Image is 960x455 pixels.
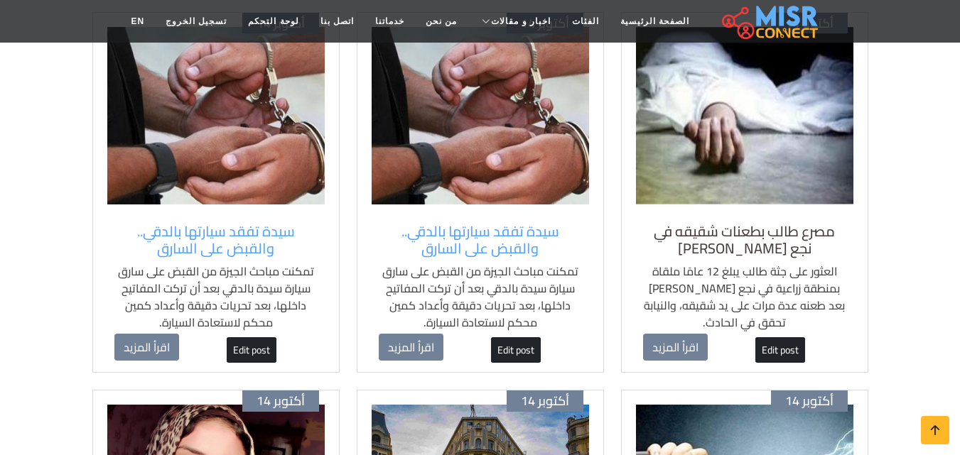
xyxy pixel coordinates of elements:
[379,223,582,257] a: سيدة تفقد سيارتها بالدقي.. والقبض على السارق
[114,334,179,361] a: اقرأ المزيد
[107,27,325,204] img: القبض على سارق سيارة بالدقي بعد عملية كمين
[521,393,569,409] span: أكتوبر 14
[610,8,700,35] a: الصفحة الرئيسية
[120,8,155,35] a: EN
[114,223,318,257] a: سيدة تفقد سيارتها بالدقي.. والقبض على السارق
[561,8,610,35] a: الفئات
[722,4,817,39] img: main.misr_connect
[415,8,468,35] a: من نحن
[227,337,276,363] a: Edit post
[379,334,443,361] a: اقرأ المزيد
[636,27,853,204] img: جثة طالب عُثر عليها بطعنات في نجع حمادي
[785,393,834,409] span: أكتوبر 14
[310,8,365,35] a: اتصل بنا
[372,27,589,204] img: القبض على سارق سيارة بالدقي بعد عملية كمين
[114,263,318,331] p: تمكنت مباحث الجيزة من القبض على سارق سيارة سيدة بالدقي بعد أن تركت المفاتيح داخلها، بعد تحريات دق...
[755,337,805,363] a: Edit post
[491,15,551,28] span: اخبار و مقالات
[365,8,415,35] a: خدماتنا
[643,263,846,331] p: العثور على جثة طالب يبلغ 12 عامًا ملقاة بمنطقة زراعية في نجع [PERSON_NAME] بعد طعنه عدة مرات على ...
[468,8,561,35] a: اخبار و مقالات
[257,393,305,409] span: أكتوبر 14
[643,223,846,257] a: مصرع طالب بطعنات شقيقه في نجع [PERSON_NAME]
[155,8,237,35] a: تسجيل الخروج
[379,263,582,331] p: تمكنت مباحث الجيزة من القبض على سارق سيارة سيدة بالدقي بعد أن تركت المفاتيح داخلها، بعد تحريات دق...
[491,337,541,363] a: Edit post
[643,334,708,361] a: اقرأ المزيد
[237,8,309,35] a: لوحة التحكم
